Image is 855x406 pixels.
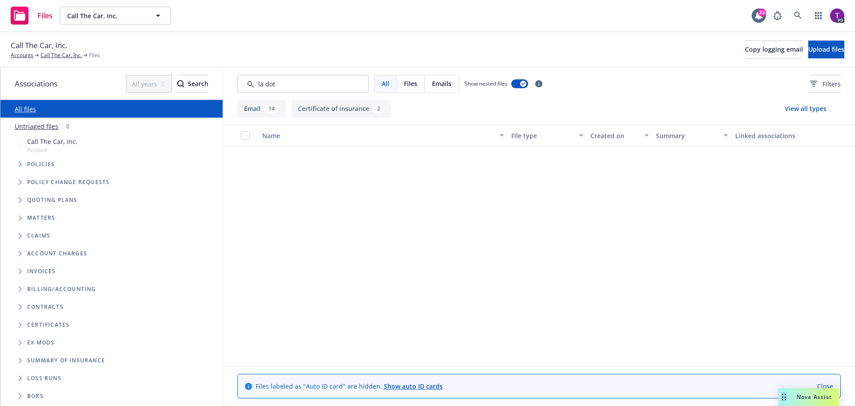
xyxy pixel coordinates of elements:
button: Linked associations [732,125,810,146]
span: Files [37,12,53,19]
span: Files labeled as "Auto ID card" are hidden. [256,381,443,391]
button: SearchSearch [177,75,208,93]
div: 14 [264,104,279,114]
span: Certificates [27,322,69,328]
div: Drag to move [778,388,790,406]
button: Upload files [808,41,844,58]
span: Account charges [27,251,87,256]
div: Search [177,75,208,92]
div: Linked associations [735,131,807,140]
button: Copy logging email [745,41,803,58]
span: Filters [810,79,841,89]
div: 2 [373,104,385,114]
span: Claims [27,233,50,238]
a: Files [7,3,56,28]
a: Call The Car, Inc. [41,51,82,59]
span: BORs [27,394,44,399]
span: Invoices [27,269,56,274]
a: Report a Bug [769,7,786,25]
span: Show nested files [464,80,508,87]
input: Select all [241,131,250,140]
a: All files [15,105,36,113]
span: Matters [27,215,55,221]
a: Switch app [810,7,827,25]
img: photo [830,8,844,23]
button: Nova Assist [778,388,839,406]
button: Summary [652,125,731,146]
span: Summary of insurance [27,358,105,363]
span: Policy change requests [27,180,110,185]
span: Associations [15,78,57,90]
span: All [382,79,389,88]
span: Account [27,146,77,154]
span: Policies [27,162,55,167]
span: Quoting plans [27,197,77,203]
span: Call The Car, Inc. [11,40,67,51]
div: Summary [656,131,718,140]
span: Billing/Accounting [27,287,96,292]
button: Name [259,125,508,146]
svg: Search [177,80,184,87]
a: Untriaged files [15,122,58,131]
span: Files [404,79,417,88]
div: 0 [62,121,74,131]
span: Files [89,51,100,59]
div: Name [262,131,494,140]
div: Folder Tree Example [0,280,223,405]
div: Tree Example [0,135,223,280]
span: Upload files [808,45,844,53]
a: Close [817,381,833,391]
span: Ex Mods [27,340,54,345]
button: Call The Car, Inc. [60,7,171,25]
a: Show auto ID cards [384,382,443,390]
button: Created on [587,125,653,146]
span: Loss Runs [27,376,61,381]
button: Email [237,100,286,118]
span: Call The Car, Inc. [67,11,144,21]
span: Copy logging email [745,45,803,53]
span: Call The Car, Inc. [27,137,77,146]
a: Search [789,7,807,25]
div: 23 [758,8,766,16]
span: Contracts [27,304,64,310]
button: File type [508,125,586,146]
span: Emails [432,79,452,88]
a: Accounts [11,51,33,59]
button: View all types [770,100,841,118]
button: Filters [810,75,841,93]
div: File type [511,131,573,140]
button: Certificate of insurance [291,100,391,118]
span: Filters [822,79,841,89]
span: Nova Assist [797,393,832,401]
div: Created on [590,131,639,140]
input: Search by keyword... [237,75,369,93]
